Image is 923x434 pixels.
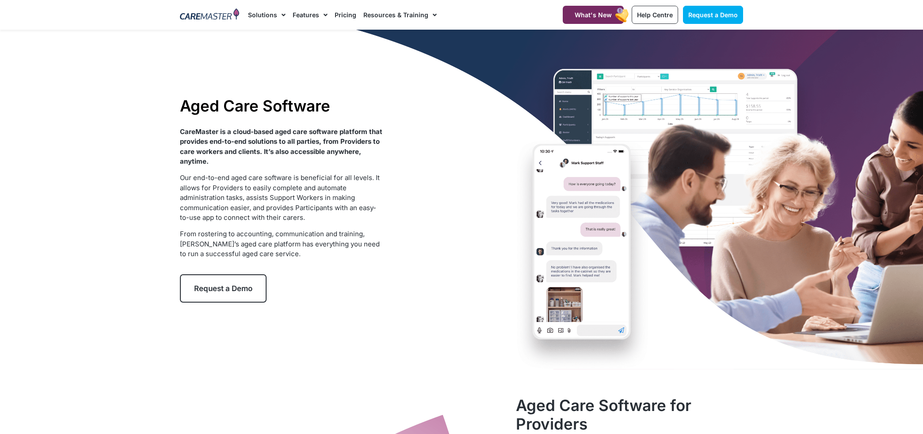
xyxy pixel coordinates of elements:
[180,8,240,22] img: CareMaster Logo
[194,284,252,293] span: Request a Demo
[180,230,380,258] span: From rostering to accounting, communication and training, [PERSON_NAME]’s aged care platform has ...
[563,6,624,24] a: What's New
[516,396,743,433] h2: Aged Care Software for Providers
[632,6,678,24] a: Help Centre
[683,6,743,24] a: Request a Demo
[575,11,612,19] span: What's New
[637,11,673,19] span: Help Centre
[180,96,383,115] h1: Aged Care Software
[180,127,382,166] strong: CareMaster is a cloud-based aged care software platform that provides end-to-end solutions to all...
[688,11,738,19] span: Request a Demo
[180,173,380,222] span: Our end-to-end aged care software is beneficial for all levels. It allows for Providers to easily...
[180,274,267,303] a: Request a Demo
